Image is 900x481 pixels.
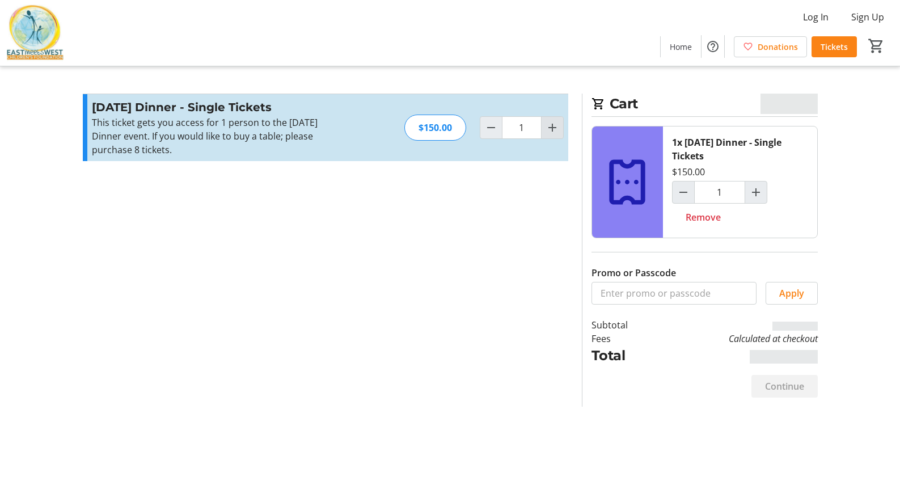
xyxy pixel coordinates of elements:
[803,10,829,24] span: Log In
[673,182,694,203] button: Decrement by one
[745,182,767,203] button: Increment by one
[842,8,893,26] button: Sign Up
[591,94,818,117] h2: Cart
[794,8,838,26] button: Log In
[7,5,64,61] img: East Meets West Children's Foundation's Logo
[591,332,657,345] td: Fees
[702,35,724,58] button: Help
[672,136,808,163] div: 1x [DATE] Dinner - Single Tickets
[686,210,721,224] span: Remove
[766,282,818,305] button: Apply
[812,36,857,57] a: Tickets
[502,116,542,139] input: Diwali Dinner - Single Tickets Quantity
[404,115,466,141] div: $150.00
[591,282,757,305] input: Enter promo or passcode
[542,117,563,138] button: Increment by one
[734,36,807,57] a: Donations
[92,116,340,157] div: This ticket gets you access for 1 person to the [DATE] Dinner event. If you would like to buy a t...
[866,36,886,56] button: Cart
[92,99,340,116] h3: [DATE] Dinner - Single Tickets
[758,41,798,53] span: Donations
[591,345,657,366] td: Total
[661,36,701,57] a: Home
[760,94,818,114] span: CA$0.00
[694,181,745,204] input: Diwali Dinner - Single Tickets Quantity
[821,41,848,53] span: Tickets
[672,165,705,179] div: $150.00
[480,117,502,138] button: Decrement by one
[657,332,817,345] td: Calculated at checkout
[779,286,804,300] span: Apply
[670,41,692,53] span: Home
[591,266,676,280] label: Promo or Passcode
[591,318,657,332] td: Subtotal
[851,10,884,24] span: Sign Up
[672,206,734,229] button: Remove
